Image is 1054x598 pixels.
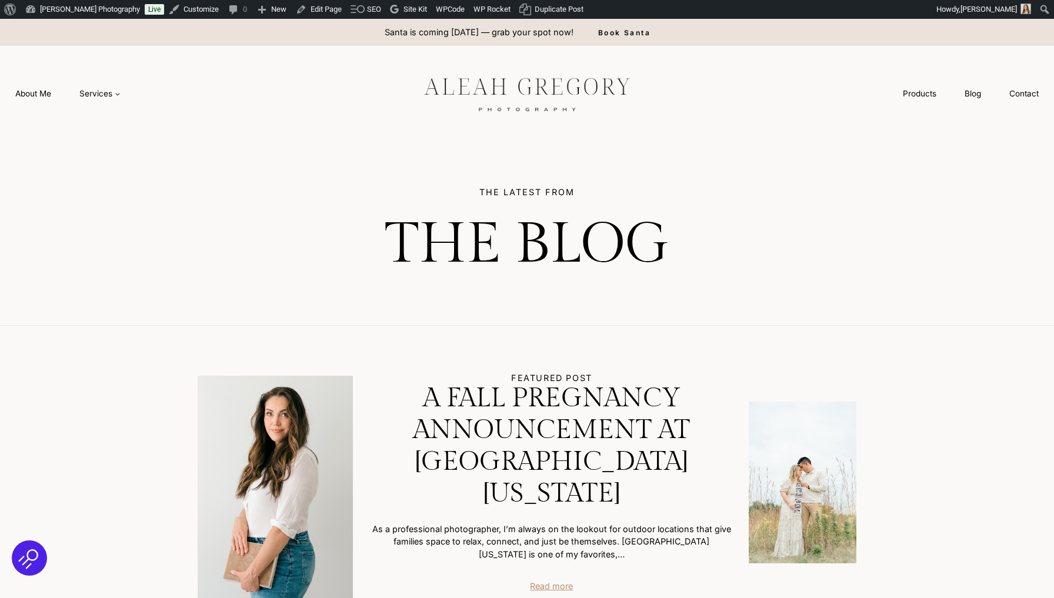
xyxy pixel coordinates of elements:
[889,83,1053,105] nav: Secondary Navigation
[889,83,950,105] a: Products
[47,211,1007,278] h1: THE BLOG
[372,383,732,509] a: A Fall Pregnancy Announcement at [GEOGRAPHIC_DATA] [US_STATE]
[579,19,669,46] a: Book Santa
[960,5,1017,14] span: [PERSON_NAME]
[995,83,1053,105] a: Contact
[950,83,995,105] a: Blog
[47,188,1007,206] h5: THE LATEST FROM
[385,26,573,39] p: Santa is coming [DATE] — grab your spot now!
[372,373,732,383] h5: FEATURED POST
[403,5,427,14] span: Site Kit
[1,83,65,105] a: About Me
[65,83,135,105] a: Services
[145,4,164,15] a: Live
[372,523,732,561] p: As a professional photographer, I’m always on the lookout for outdoor locations that give familie...
[395,69,659,118] img: aleah gregory logo
[530,580,573,593] a: Read more
[79,88,121,99] span: Services
[1,83,135,105] nav: Primary Navigation
[749,402,857,563] img: A Fall Pregnancy Announcement at West Park Carmel Indiana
